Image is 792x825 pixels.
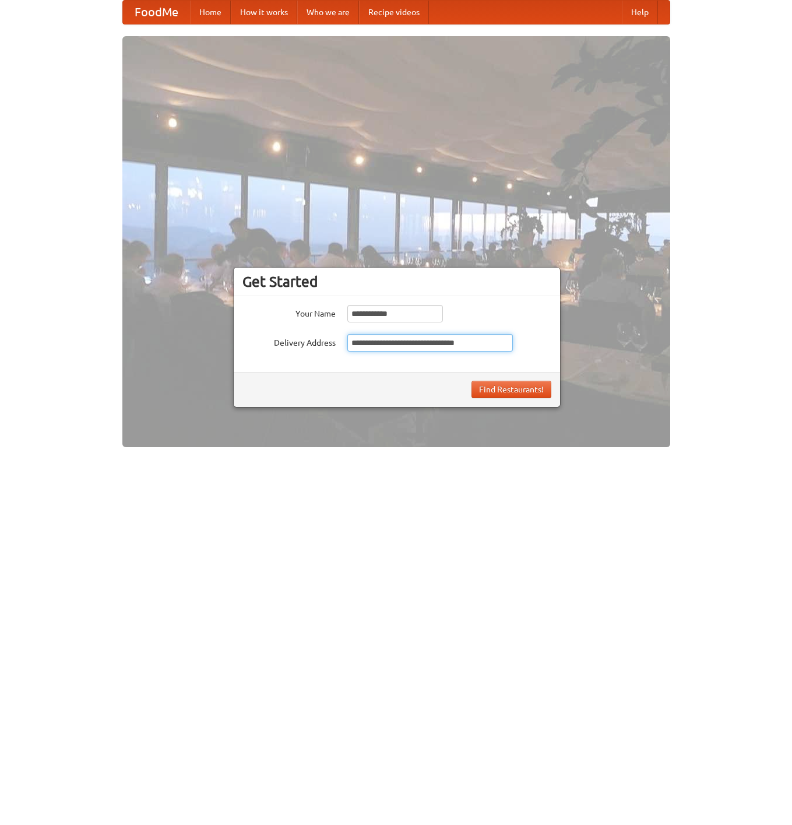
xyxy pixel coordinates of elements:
label: Your Name [242,305,336,320]
h3: Get Started [242,273,551,290]
a: Who we are [297,1,359,24]
a: Recipe videos [359,1,429,24]
a: FoodMe [123,1,190,24]
a: Help [622,1,658,24]
a: Home [190,1,231,24]
label: Delivery Address [242,334,336,349]
button: Find Restaurants! [471,381,551,398]
a: How it works [231,1,297,24]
